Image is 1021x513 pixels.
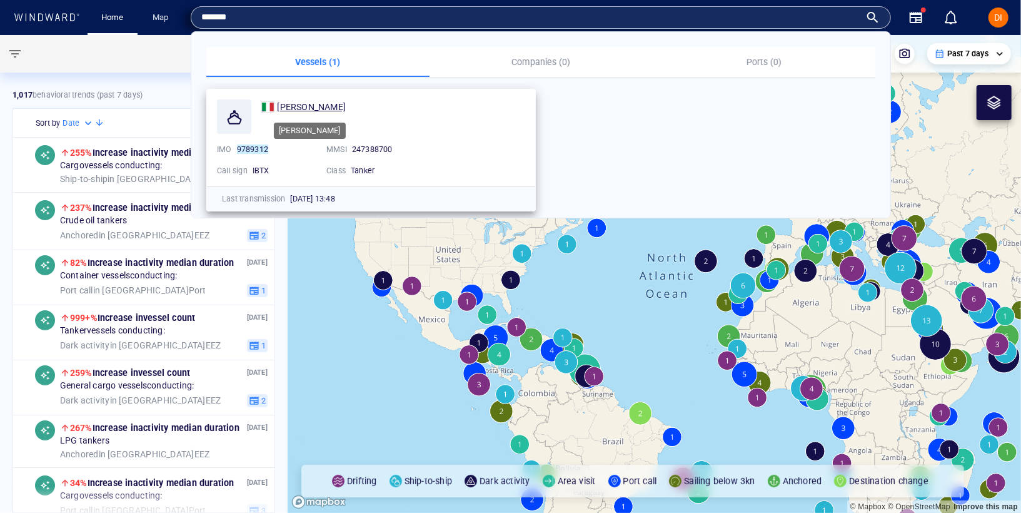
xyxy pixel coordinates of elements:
[623,474,657,489] p: Port call
[247,367,268,378] p: [DATE]
[261,99,346,114] a: [PERSON_NAME]
[968,457,1012,504] iframe: Chat
[60,340,221,351] span: in [GEOGRAPHIC_DATA] EEZ
[259,340,266,351] span: 1
[326,165,346,176] p: Class
[13,89,143,101] p: behavioral trends (Past 7 days)
[347,474,377,489] p: Drifting
[247,256,268,268] p: [DATE]
[986,5,1011,30] button: DI
[60,325,165,337] span: Tanker vessels conducting:
[60,395,110,405] span: Dark activity
[288,35,1021,513] canvas: Map
[97,7,129,29] a: Home
[291,495,346,509] a: Mapbox logo
[326,144,347,155] p: MMSI
[352,145,393,154] span: 247388700
[660,54,868,69] p: Ports (0)
[247,477,268,489] p: [DATE]
[351,165,426,176] div: Tanker
[60,340,110,350] span: Dark activity
[943,10,958,25] div: Notification center
[237,145,268,154] mark: 9789312
[888,502,950,511] a: OpenStreetMap
[60,449,209,460] span: in [GEOGRAPHIC_DATA] EEZ
[13,90,33,99] strong: 1,017
[70,203,239,213] span: Increase in activity median duration
[684,474,755,489] p: Sailing below 3kn
[60,173,108,183] span: Ship-to-ship
[70,368,190,378] span: Increase in vessel count
[70,423,93,433] span: 267%
[60,215,127,226] span: Crude oil tankers
[995,13,1003,23] span: DI
[247,228,268,242] button: 2
[217,165,248,176] p: Call sign
[247,312,268,323] p: [DATE]
[247,422,268,434] p: [DATE]
[60,230,209,241] span: in [GEOGRAPHIC_DATA] EEZ
[247,338,268,352] button: 1
[70,478,88,488] span: 34%
[60,380,194,392] span: General cargo vessels conducting:
[783,474,822,489] p: Anchored
[143,7,183,29] button: Map
[148,7,178,29] a: Map
[277,102,346,112] span: [PERSON_NAME]
[63,117,79,130] h6: Date
[935,48,1003,59] div: Past 7 days
[222,193,285,205] p: Last transmission
[558,474,596,489] p: Area visit
[70,203,93,213] span: 237%
[259,395,266,406] span: 2
[60,285,206,296] span: in [GEOGRAPHIC_DATA] Port
[247,283,268,297] button: 1
[70,313,98,323] span: 999+%
[60,173,219,185] span: in [GEOGRAPHIC_DATA] EEZ
[93,7,133,29] button: Home
[947,48,988,59] p: Past 7 days
[60,230,99,240] span: Anchored
[70,313,196,323] span: Increase in vessel count
[70,258,234,268] span: Increase in activity median duration
[70,258,88,268] span: 82%
[70,148,93,158] span: 255%
[253,166,269,175] span: IBTX
[259,230,266,241] span: 2
[850,502,885,511] a: Mapbox
[60,285,93,295] span: Port call
[60,270,178,282] span: Container vessels conducting:
[290,194,334,203] span: [DATE] 13:48
[247,394,268,407] button: 2
[259,285,266,296] span: 1
[70,368,93,378] span: 259%
[70,423,239,433] span: Increase in activity median duration
[214,54,422,69] p: Vessels (1)
[60,449,99,459] span: Anchored
[70,478,234,488] span: Increase in activity median duration
[953,502,1018,511] a: Map feedback
[405,474,452,489] p: Ship-to-ship
[60,395,221,406] span: in [GEOGRAPHIC_DATA] EEZ
[60,435,109,447] span: LPG tankers
[60,160,163,171] span: Cargo vessels conducting:
[437,54,645,69] p: Companies (0)
[36,117,60,130] h6: Sort by
[217,144,232,155] p: IMO
[480,474,530,489] p: Dark activity
[63,117,94,130] div: Date
[70,148,239,158] span: Increase in activity median duration
[849,474,928,489] p: Destination change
